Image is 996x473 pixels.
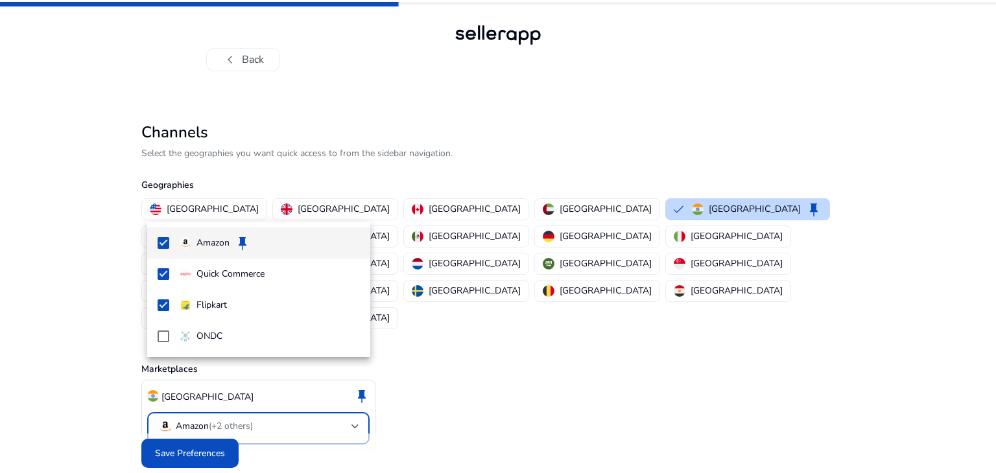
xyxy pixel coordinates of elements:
p: ONDC [196,329,222,343]
img: amazon.svg [180,237,191,249]
img: ondc-sm.webp [180,330,191,342]
img: flipkart.svg [180,299,191,311]
span: keep [235,235,250,251]
img: quick-commerce.gif [180,268,191,280]
p: Amazon [196,236,230,250]
p: Quick Commerce [196,267,265,281]
p: Flipkart [196,298,227,312]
